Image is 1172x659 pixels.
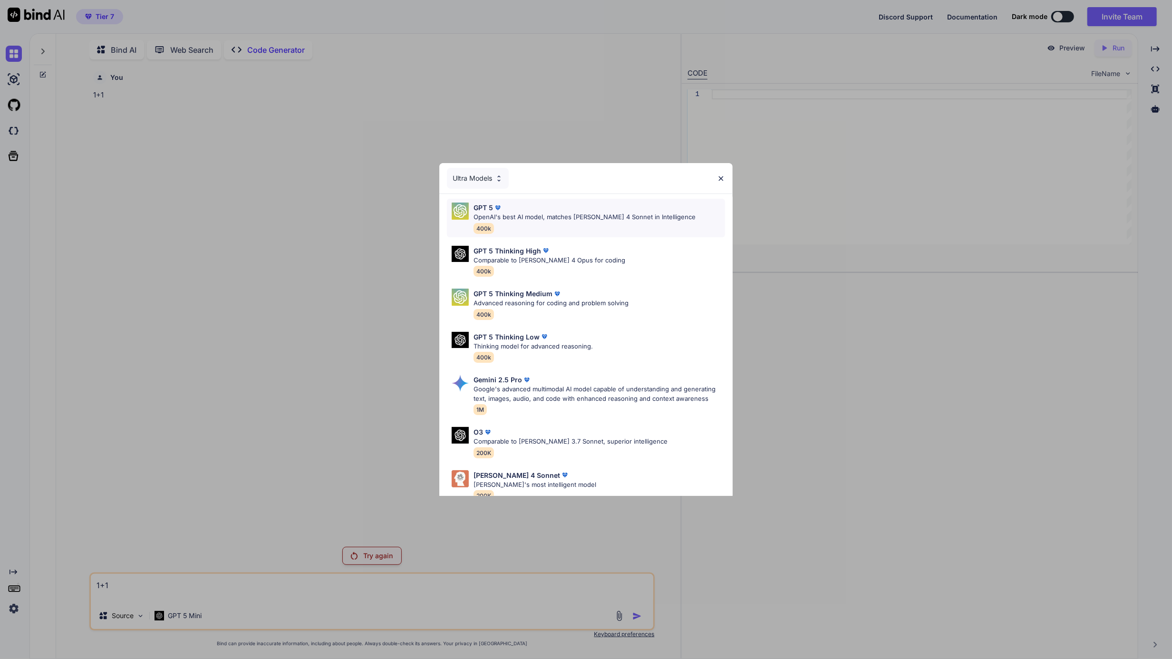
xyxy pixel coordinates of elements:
[717,174,725,183] img: close
[474,289,552,299] p: GPT 5 Thinking Medium
[474,490,494,501] span: 200K
[552,289,562,299] img: premium
[474,266,494,277] span: 400k
[452,470,469,487] img: Pick Models
[474,470,560,480] p: [PERSON_NAME] 4 Sonnet
[474,427,483,437] p: O3
[560,470,570,480] img: premium
[522,375,532,385] img: premium
[452,289,469,306] img: Pick Models
[474,203,493,213] p: GPT 5
[452,246,469,262] img: Pick Models
[452,332,469,349] img: Pick Models
[474,342,593,351] p: Thinking model for advanced reasoning.
[540,332,549,341] img: premium
[474,223,494,234] span: 400k
[474,447,494,458] span: 200K
[474,437,668,446] p: Comparable to [PERSON_NAME] 3.7 Sonnet, superior intelligence
[452,427,469,444] img: Pick Models
[474,385,725,403] p: Google's advanced multimodal AI model capable of understanding and generating text, images, audio...
[474,480,596,490] p: [PERSON_NAME]'s most intelligent model
[452,375,469,392] img: Pick Models
[474,256,625,265] p: Comparable to [PERSON_NAME] 4 Opus for coding
[474,352,494,363] span: 400k
[474,246,541,256] p: GPT 5 Thinking High
[447,168,509,189] div: Ultra Models
[474,332,540,342] p: GPT 5 Thinking Low
[474,309,494,320] span: 400k
[474,213,696,222] p: OpenAI's best AI model, matches [PERSON_NAME] 4 Sonnet in Intelligence
[474,375,522,385] p: Gemini 2.5 Pro
[474,404,487,415] span: 1M
[483,427,493,437] img: premium
[541,246,551,255] img: premium
[452,203,469,220] img: Pick Models
[495,174,503,183] img: Pick Models
[493,203,503,213] img: premium
[474,299,629,308] p: Advanced reasoning for coding and problem solving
